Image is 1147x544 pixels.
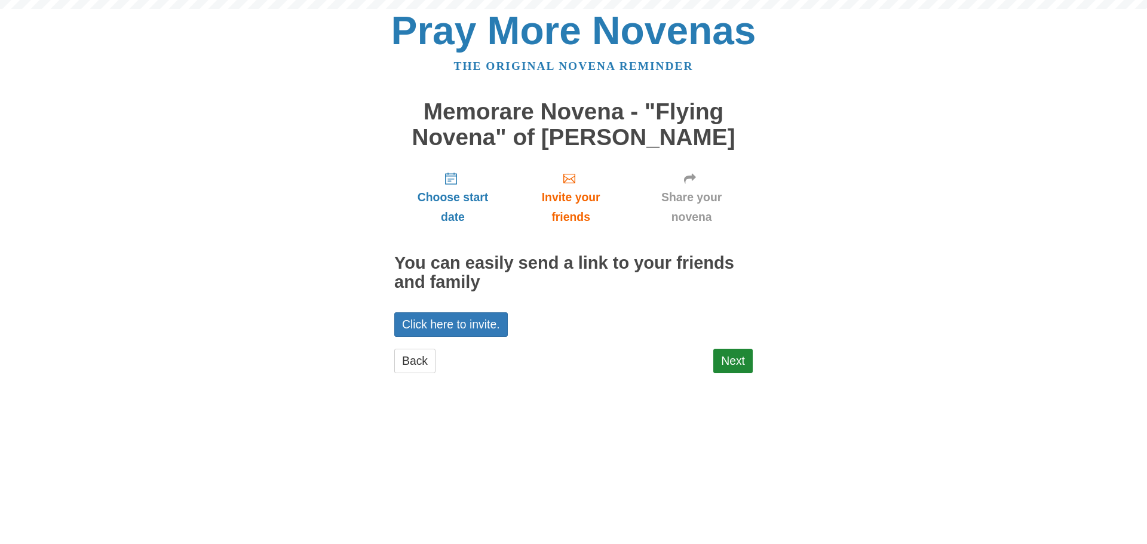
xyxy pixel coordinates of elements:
[394,162,511,233] a: Choose start date
[394,99,753,150] h1: Memorare Novena - "Flying Novena" of [PERSON_NAME]
[394,254,753,292] h2: You can easily send a link to your friends and family
[454,60,694,72] a: The original novena reminder
[406,188,499,227] span: Choose start date
[394,349,436,373] a: Back
[523,188,618,227] span: Invite your friends
[642,188,741,227] span: Share your novena
[630,162,753,233] a: Share your novena
[394,312,508,337] a: Click here to invite.
[713,349,753,373] a: Next
[511,162,630,233] a: Invite your friends
[391,8,756,53] a: Pray More Novenas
